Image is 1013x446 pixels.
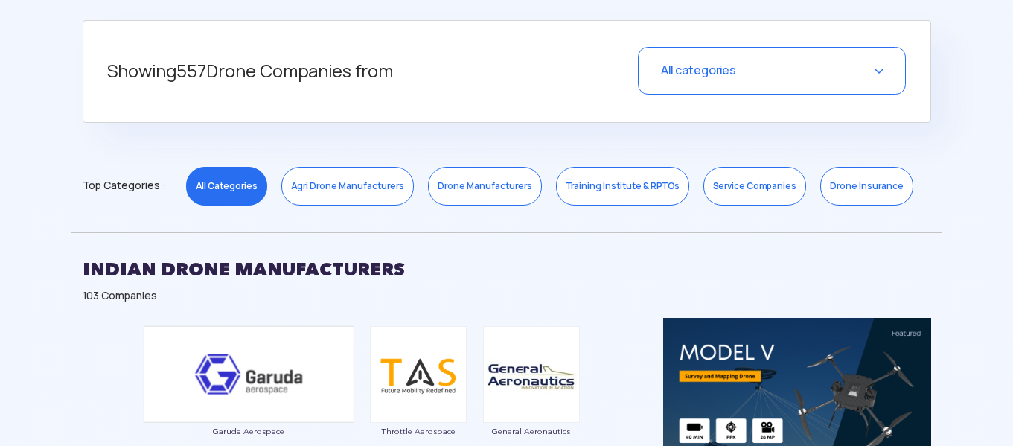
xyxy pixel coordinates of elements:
[176,60,206,83] span: 557
[482,427,581,436] span: General Aeronautics
[369,366,467,435] a: Throttle Aerospace
[83,251,931,288] h2: INDIAN DRONE MANUFACTURERS
[186,167,267,206] a: All Categories
[107,47,547,96] h5: Showing Drone Companies from
[281,167,414,206] a: Agri Drone Manufacturers
[483,326,580,423] img: ic_general.png
[143,427,354,436] span: Garuda Aerospace
[556,167,689,206] a: Training Institute & RPTOs
[482,366,581,435] a: General Aeronautics
[143,366,354,436] a: Garuda Aerospace
[428,167,542,206] a: Drone Manufacturers
[820,167,913,206] a: Drone Insurance
[703,167,806,206] a: Service Companies
[83,288,931,303] div: 103 Companies
[370,326,467,423] img: ic_throttle.png
[661,63,736,78] span: All categories
[369,427,467,436] span: Throttle Aerospace
[83,173,165,197] span: Top Categories :
[143,325,354,423] img: ic_garuda_eco.png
